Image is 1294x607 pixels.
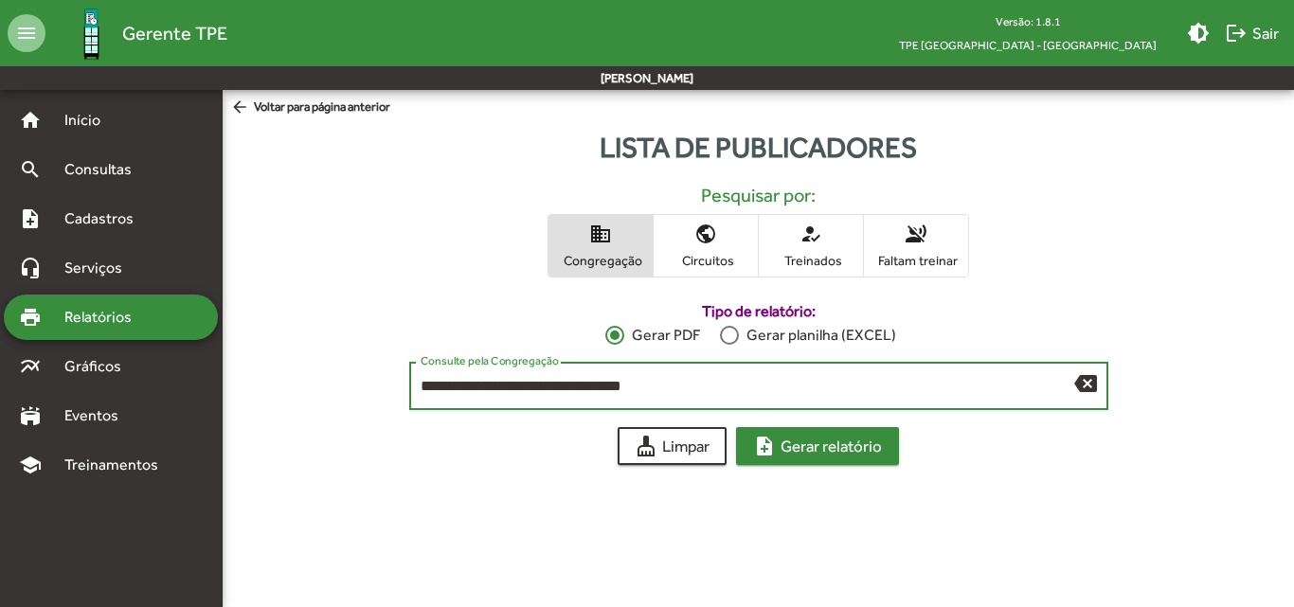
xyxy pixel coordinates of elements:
mat-icon: stadium [19,404,42,427]
mat-icon: note_add [753,435,776,457]
span: Início [53,109,128,132]
mat-icon: school [19,454,42,476]
h5: Pesquisar por: [238,184,1279,206]
span: Limpar [635,429,710,463]
button: Sair [1217,16,1286,50]
span: Sair [1225,16,1279,50]
mat-icon: how_to_reg [800,223,822,245]
button: Faltam treinar [864,215,968,277]
div: Gerar planilha (EXCEL) [739,324,896,347]
span: Voltar para página anterior [230,98,390,118]
span: Gráficos [53,355,147,378]
span: Eventos [53,404,144,427]
mat-icon: voice_over_off [905,223,927,245]
mat-icon: search [19,158,42,181]
span: Treinados [764,252,858,269]
mat-icon: cleaning_services [635,435,657,457]
a: Gerente TPE [45,3,227,64]
mat-icon: menu [8,14,45,52]
span: Faltam treinar [869,252,963,269]
button: Limpar [618,427,727,465]
mat-icon: domain [589,223,612,245]
span: Congregação [553,252,648,269]
mat-icon: multiline_chart [19,355,42,378]
button: Congregação [548,215,653,277]
div: Lista de publicadores [223,126,1294,169]
span: Cadastros [53,207,158,230]
mat-icon: public [694,223,717,245]
button: Gerar relatório [736,427,899,465]
img: Logo [61,3,122,64]
span: Consultas [53,158,156,181]
mat-icon: print [19,306,42,329]
button: Circuitos [654,215,758,277]
span: TPE [GEOGRAPHIC_DATA] - [GEOGRAPHIC_DATA] [884,33,1172,57]
span: Gerente TPE [122,18,227,48]
mat-icon: headset_mic [19,257,42,279]
span: Treinamentos [53,454,181,476]
mat-icon: logout [1225,22,1248,45]
button: Treinados [759,215,863,277]
span: Circuitos [658,252,753,269]
label: Tipo de relatório: [409,300,1108,323]
mat-icon: backspace [1074,371,1097,394]
mat-icon: home [19,109,42,132]
div: Versão: 1.8.1 [884,9,1172,33]
mat-icon: arrow_back [230,98,254,118]
span: Serviços [53,257,148,279]
mat-icon: brightness_medium [1187,22,1210,45]
span: Gerar relatório [753,429,882,463]
div: Gerar PDF [624,324,700,347]
span: Relatórios [53,306,156,329]
mat-icon: note_add [19,207,42,230]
